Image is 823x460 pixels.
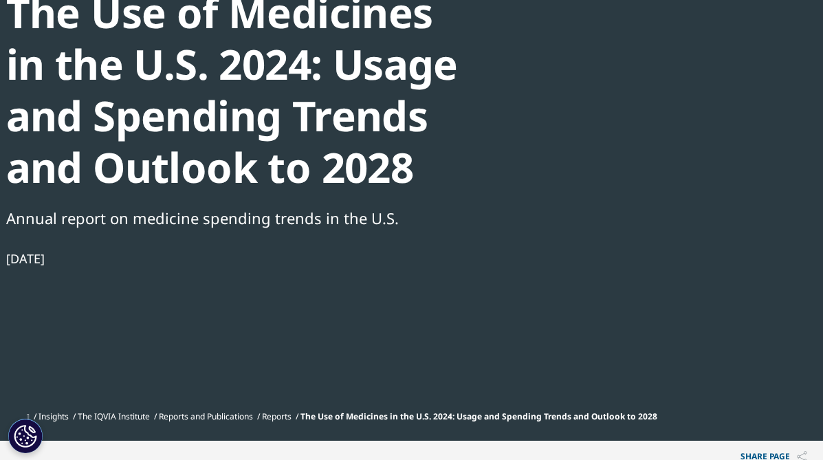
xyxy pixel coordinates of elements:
[78,410,150,422] a: The IQVIA Institute
[300,410,657,422] span: The Use of Medicines in the U.S. 2024: Usage and Spending Trends and Outlook to 2028
[39,410,69,422] a: Insights
[262,410,292,422] a: Reports
[6,206,478,230] div: Annual report on medicine spending trends in the U.S.
[159,410,253,422] a: Reports and Publications
[6,250,478,267] div: [DATE]
[8,419,43,453] button: Cookies Settings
